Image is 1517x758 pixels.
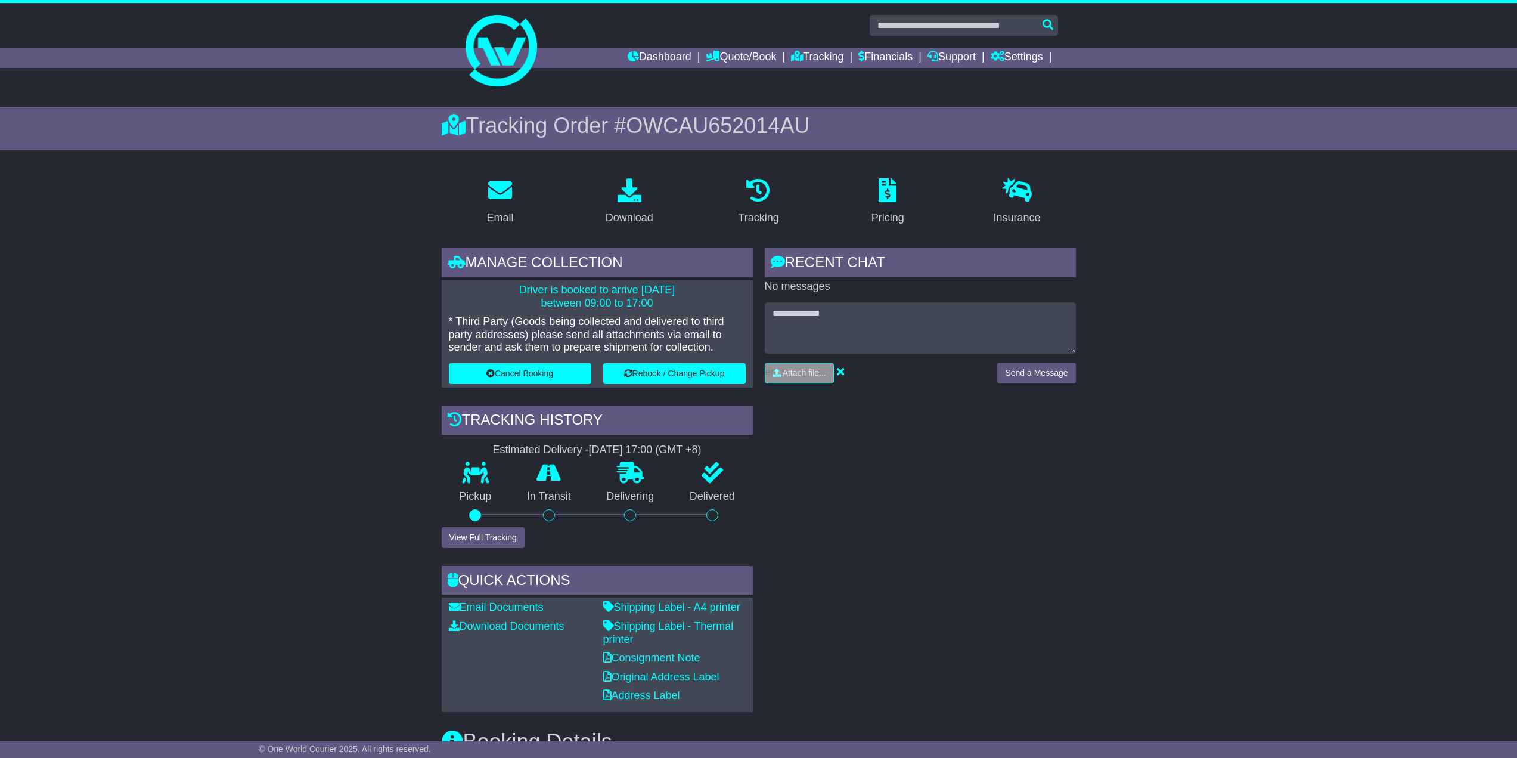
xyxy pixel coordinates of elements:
[509,490,589,503] p: In Transit
[449,284,746,310] p: Driver is booked to arrive [DATE] between 09:00 to 17:00
[442,113,1076,138] div: Tracking Order #
[442,406,753,438] div: Tracking history
[606,210,653,226] div: Download
[986,174,1048,230] a: Insurance
[994,210,1041,226] div: Insurance
[479,174,521,230] a: Email
[858,48,913,68] a: Financials
[927,48,976,68] a: Support
[997,363,1075,383] button: Send a Message
[259,744,431,754] span: © One World Courier 2025. All rights reserved.
[706,48,776,68] a: Quote/Book
[442,730,1076,754] h3: Booking Details
[603,652,700,664] a: Consignment Note
[603,671,719,683] a: Original Address Label
[603,601,740,613] a: Shipping Label - A4 printer
[589,444,702,457] div: [DATE] 17:00 (GMT +8)
[442,248,753,280] div: Manage collection
[864,174,912,230] a: Pricing
[449,315,746,354] p: * Third Party (Goods being collected and delivered to third party addresses) please send all atta...
[603,689,680,701] a: Address Label
[589,490,672,503] p: Delivering
[765,280,1076,293] p: No messages
[765,248,1076,280] div: RECENT CHAT
[738,210,778,226] div: Tracking
[486,210,513,226] div: Email
[449,601,544,613] a: Email Documents
[626,113,809,138] span: OWCAU652014AU
[442,490,510,503] p: Pickup
[791,48,843,68] a: Tracking
[603,620,734,645] a: Shipping Label - Thermal printer
[442,566,753,598] div: Quick Actions
[442,444,753,457] div: Estimated Delivery -
[730,174,786,230] a: Tracking
[672,490,753,503] p: Delivered
[442,527,525,548] button: View Full Tracking
[871,210,904,226] div: Pricing
[598,174,661,230] a: Download
[991,48,1043,68] a: Settings
[449,620,564,632] a: Download Documents
[603,363,746,384] button: Rebook / Change Pickup
[628,48,691,68] a: Dashboard
[449,363,591,384] button: Cancel Booking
